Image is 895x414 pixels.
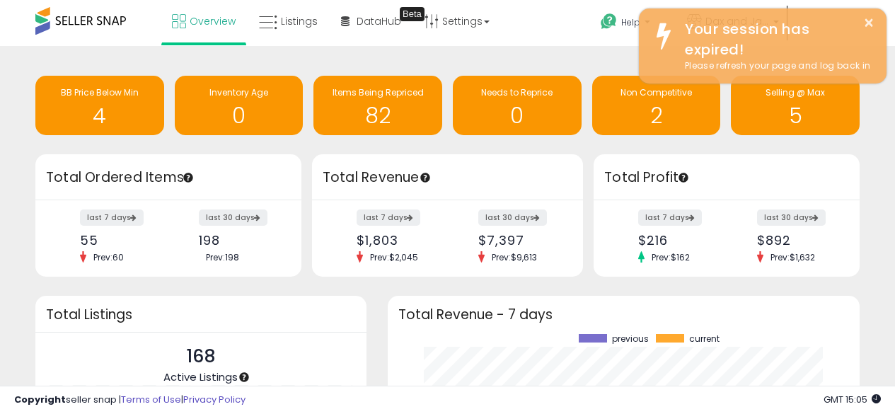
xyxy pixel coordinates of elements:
[46,309,356,320] h3: Total Listings
[42,104,157,127] h1: 4
[757,233,835,248] div: $892
[80,209,144,226] label: last 7 days
[824,393,881,406] span: 2025-10-14 15:05 GMT
[357,14,401,28] span: DataHub
[35,76,164,135] a: BB Price Below Min 4
[738,104,853,127] h1: 5
[363,251,425,263] span: Prev: $2,045
[61,86,139,98] span: BB Price Below Min
[182,171,195,184] div: Tooltip anchor
[766,86,825,98] span: Selling @ Max
[182,104,296,127] h1: 0
[323,168,572,188] h3: Total Revenue
[460,104,574,127] h1: 0
[731,76,860,135] a: Selling @ Max 5
[592,76,721,135] a: Non Competitive 2
[621,16,640,28] span: Help
[313,76,442,135] a: Items Being Repriced 82
[419,171,432,184] div: Tooltip anchor
[238,371,250,384] div: Tooltip anchor
[199,251,246,263] span: Prev: 198
[481,86,553,98] span: Needs to Reprice
[163,343,238,370] p: 168
[183,393,246,406] a: Privacy Policy
[478,209,547,226] label: last 30 days
[281,14,318,28] span: Listings
[604,168,849,188] h3: Total Profit
[199,209,267,226] label: last 30 days
[163,369,238,384] span: Active Listings
[677,171,690,184] div: Tooltip anchor
[46,168,291,188] h3: Total Ordered Items
[357,209,420,226] label: last 7 days
[485,251,544,263] span: Prev: $9,613
[14,393,66,406] strong: Copyright
[190,14,236,28] span: Overview
[209,86,268,98] span: Inventory Age
[589,2,674,46] a: Help
[674,59,876,73] div: Please refresh your page and log back in
[321,104,435,127] h1: 82
[689,334,720,344] span: current
[600,13,618,30] i: Get Help
[453,76,582,135] a: Needs to Reprice 0
[175,76,304,135] a: Inventory Age 0
[199,233,277,248] div: 198
[638,209,702,226] label: last 7 days
[333,86,424,98] span: Items Being Repriced
[398,309,849,320] h3: Total Revenue - 7 days
[763,251,822,263] span: Prev: $1,632
[612,334,649,344] span: previous
[645,251,697,263] span: Prev: $162
[757,209,826,226] label: last 30 days
[863,14,874,32] button: ×
[80,233,158,248] div: 55
[86,251,131,263] span: Prev: 60
[400,7,425,21] div: Tooltip anchor
[478,233,558,248] div: $7,397
[599,104,714,127] h1: 2
[357,233,437,248] div: $1,803
[14,393,246,407] div: seller snap | |
[674,19,876,59] div: Your session has expired!
[638,233,716,248] div: $216
[121,393,181,406] a: Terms of Use
[620,86,692,98] span: Non Competitive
